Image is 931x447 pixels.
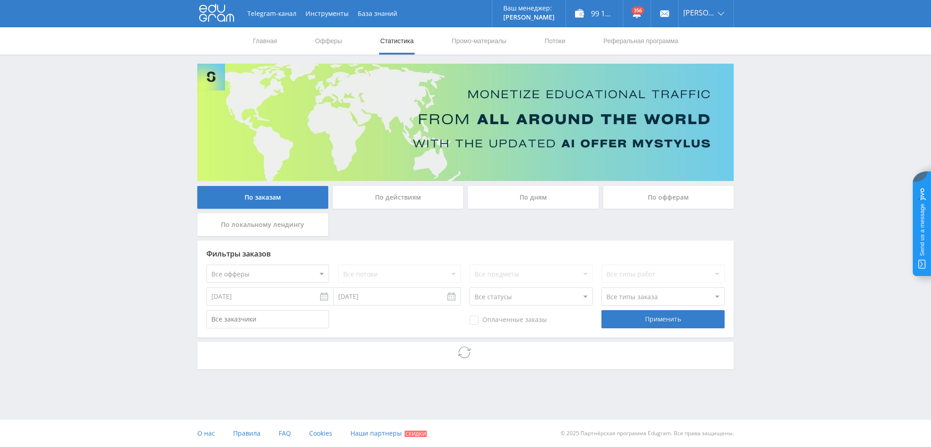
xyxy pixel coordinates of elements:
a: FAQ [279,420,291,447]
a: Офферы [314,27,343,55]
div: По локальному лендингу [197,213,328,236]
a: Правила [233,420,260,447]
a: Главная [252,27,278,55]
a: Cookies [309,420,332,447]
a: Реферальная программа [602,27,679,55]
img: Banner [197,64,734,181]
div: По действиям [333,186,464,209]
span: Наши партнеры [350,429,402,437]
a: О нас [197,420,215,447]
div: По офферам [603,186,734,209]
div: Применить [601,310,724,328]
span: Правила [233,429,260,437]
div: Фильтры заказов [206,250,725,258]
a: Потоки [544,27,566,55]
a: Статистика [379,27,415,55]
input: Все заказчики [206,310,329,328]
div: © 2025 Партнёрская программа Edugram. Все права защищены. [470,420,734,447]
span: О нас [197,429,215,437]
div: По дням [468,186,599,209]
span: Оплаченные заказы [470,316,547,325]
span: Cookies [309,429,332,437]
div: По заказам [197,186,328,209]
span: FAQ [279,429,291,437]
a: Наши партнеры Скидки [350,420,427,447]
p: [PERSON_NAME] [503,14,555,21]
p: Ваш менеджер: [503,5,555,12]
span: Скидки [405,431,427,437]
span: [PERSON_NAME] [683,9,715,16]
a: Промо-материалы [451,27,507,55]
